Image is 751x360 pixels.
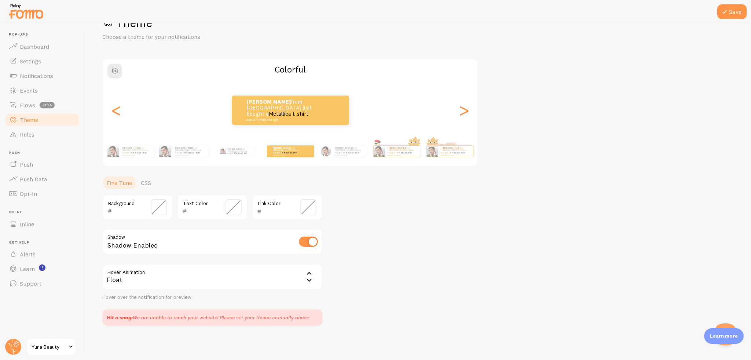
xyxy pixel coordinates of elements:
strong: [PERSON_NAME] [122,146,140,149]
img: Fomo [220,148,226,154]
strong: [PERSON_NAME] [246,98,291,105]
a: Flows beta [4,98,80,112]
span: Notifications [20,72,53,79]
p: from [GEOGRAPHIC_DATA] just bought a [122,146,151,156]
div: We are unable to reach your website! Please set your theme manually above [107,314,309,321]
span: Inline [20,220,34,228]
a: Inline [4,217,80,231]
a: Opt-In [4,186,80,201]
p: from [GEOGRAPHIC_DATA] just bought a [246,99,320,122]
a: Rules [4,127,80,142]
a: Yuna Beauty [26,338,76,356]
img: Fomo [159,145,171,157]
span: Learn [20,265,35,272]
small: about 4 minutes ago [388,154,416,156]
span: Flows [20,101,35,109]
a: Metallica t-shirt [282,151,297,154]
strong: [PERSON_NAME] [335,146,352,149]
span: Push Data [20,175,47,183]
p: from [GEOGRAPHIC_DATA] just bought a [273,146,302,156]
a: Push Data [4,172,80,186]
a: Notifications [4,68,80,83]
img: Fomo [320,146,331,156]
span: Yuna Beauty [32,342,66,351]
img: Fomo [373,146,384,157]
div: Hover over the notification for preview [102,294,322,301]
div: Float [102,264,322,290]
p: from [GEOGRAPHIC_DATA] just bought a [441,146,470,156]
a: Metallica t-shirt [269,110,308,117]
div: Shadow Enabled [102,229,322,256]
a: Events [4,83,80,98]
div: Learn more [704,328,744,344]
p: Learn more [710,333,738,339]
a: Theme [4,112,80,127]
a: Metallica t-shirt [184,151,200,154]
div: Previous slide [112,84,121,137]
a: Settings [4,54,80,68]
svg: <p>Watch New Feature Tutorials!</p> [39,264,45,271]
a: Alerts [4,247,80,261]
p: from [GEOGRAPHIC_DATA] just bought a [227,147,252,155]
a: Metallica t-shirt [450,151,465,154]
strong: [PERSON_NAME] [441,146,458,149]
p: from [GEOGRAPHIC_DATA] just bought a [335,146,364,156]
iframe: Help Scout Beacon - Open [714,323,736,345]
p: from [GEOGRAPHIC_DATA] just bought a [175,146,206,156]
a: CSS [136,175,155,190]
img: Fomo [107,145,119,157]
span: Events [20,87,38,94]
small: about 4 minutes ago [246,118,318,122]
span: Push [9,151,80,155]
strong: [PERSON_NAME] [175,146,193,149]
a: Fine Tune [102,175,136,190]
small: about 4 minutes ago [441,154,469,156]
a: Push [4,157,80,172]
a: Learn [4,261,80,276]
strong: [PERSON_NAME] [273,146,290,149]
span: Push [20,161,33,168]
a: Metallica t-shirt [344,151,359,154]
span: Theme [20,116,38,123]
a: Metallica t-shirt [396,151,412,154]
span: Support [20,280,41,287]
span: Get Help [9,240,80,245]
span: Rules [20,131,34,138]
small: about 4 minutes ago [273,154,301,156]
a: Metallica t-shirt [234,152,247,154]
strong: Hit a snag: [107,314,133,321]
small: about 4 minutes ago [175,154,205,156]
a: Support [4,276,80,291]
h2: Colorful [103,64,477,75]
p: from [GEOGRAPHIC_DATA] just bought a [388,146,417,156]
strong: [PERSON_NAME] [388,146,405,149]
img: Fomo [426,146,437,157]
div: Next slide [459,84,468,137]
a: Dashboard [4,39,80,54]
span: Opt-In [20,190,37,197]
span: Pop-ups [9,32,80,37]
span: beta [40,102,55,108]
span: Alerts [20,250,36,258]
img: fomo-relay-logo-orange.svg [8,2,44,21]
small: about 4 minutes ago [335,154,363,156]
p: Choose a theme for your notifications [102,33,278,41]
span: Inline [9,210,80,215]
span: Settings [20,57,41,65]
small: about 4 minutes ago [122,154,151,156]
span: Dashboard [20,43,49,50]
strong: [PERSON_NAME] [227,148,242,150]
a: Metallica t-shirt [131,151,147,154]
